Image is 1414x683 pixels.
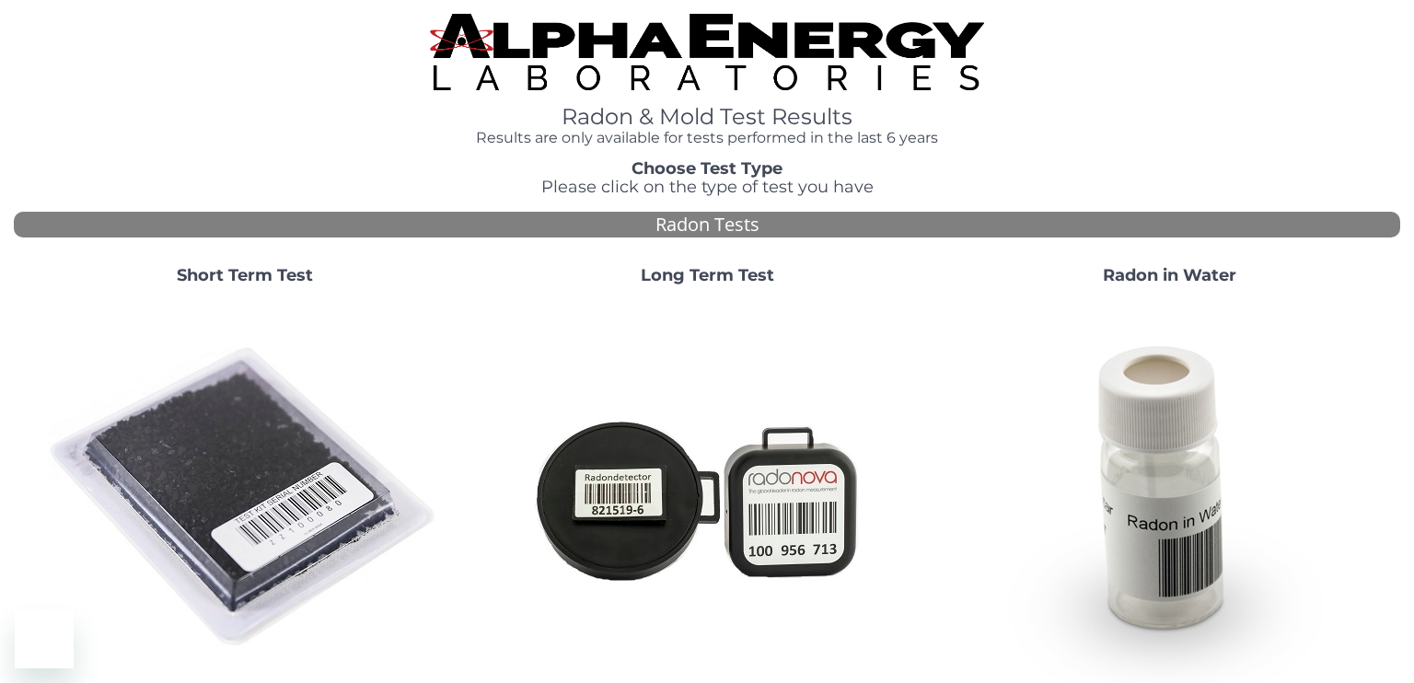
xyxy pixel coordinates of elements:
strong: Long Term Test [641,265,774,285]
img: TightCrop.jpg [430,14,984,90]
span: Please click on the type of test you have [541,177,874,197]
h1: Radon & Mold Test Results [430,105,984,129]
div: Radon Tests [14,212,1400,238]
strong: Choose Test Type [632,158,782,179]
strong: Short Term Test [177,265,313,285]
strong: Radon in Water [1103,265,1236,285]
h4: Results are only available for tests performed in the last 6 years [430,130,984,146]
iframe: Button to launch messaging window [15,609,74,668]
